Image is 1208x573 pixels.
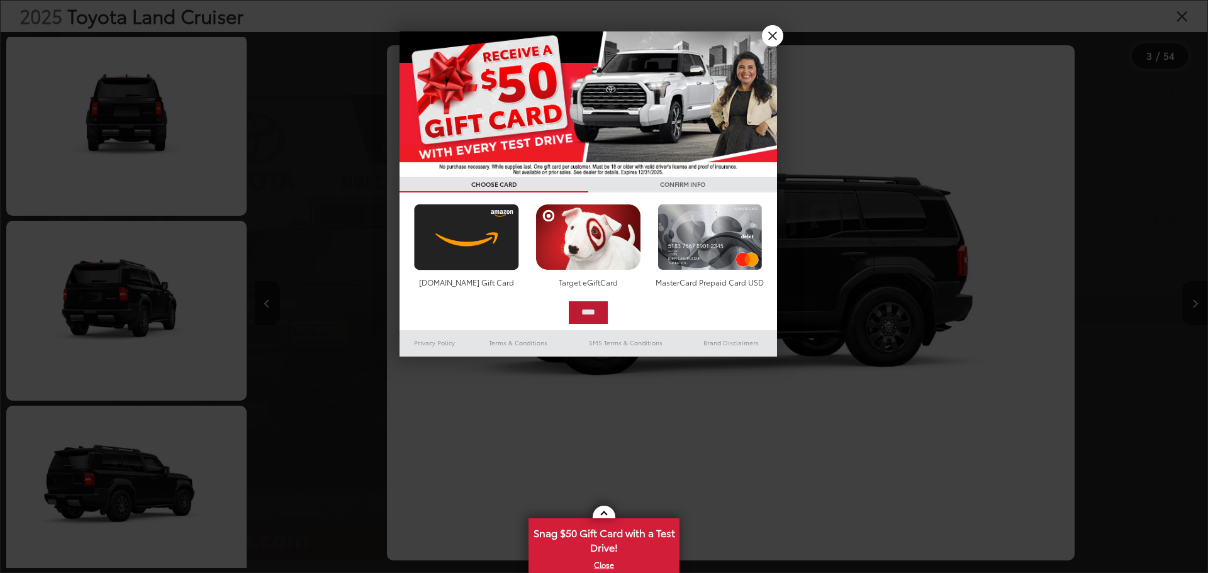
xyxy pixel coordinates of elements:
div: [DOMAIN_NAME] Gift Card [411,277,522,287]
h3: CHOOSE CARD [400,177,588,192]
img: targetcard.png [532,204,644,270]
span: Snag $50 Gift Card with a Test Drive! [530,520,678,558]
a: Brand Disclaimers [685,335,777,350]
a: Terms & Conditions [470,335,566,350]
img: mastercard.png [654,204,766,270]
img: 55838_top_625864.jpg [400,31,777,177]
div: MasterCard Prepaid Card USD [654,277,766,287]
img: amazoncard.png [411,204,522,270]
div: Target eGiftCard [532,277,644,287]
a: SMS Terms & Conditions [566,335,685,350]
h3: CONFIRM INFO [588,177,777,192]
a: Privacy Policy [400,335,470,350]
